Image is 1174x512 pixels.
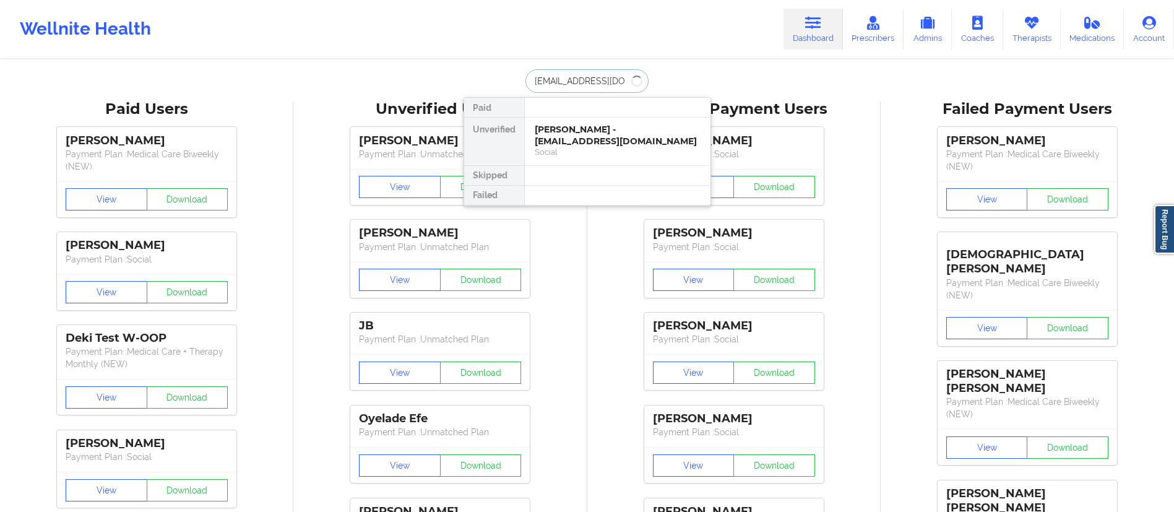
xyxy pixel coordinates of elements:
button: View [66,479,147,501]
a: Account [1124,9,1174,50]
button: View [653,454,735,477]
div: Failed Payment Users [889,100,1165,119]
button: Download [733,454,815,477]
p: Payment Plan : Social [653,241,815,253]
button: View [946,436,1028,459]
div: Social [535,147,701,157]
button: Download [440,454,522,477]
p: Payment Plan : Unmatched Plan [359,426,521,438]
div: [PERSON_NAME] [66,436,228,451]
button: Download [733,362,815,384]
div: Unverified Users [302,100,578,119]
a: Prescribers [843,9,904,50]
div: Skipped [464,166,524,186]
button: Download [1027,436,1108,459]
a: Dashboard [783,9,843,50]
button: View [359,362,441,384]
p: Payment Plan : Medical Care Biweekly (NEW) [66,148,228,173]
button: View [946,188,1028,210]
a: Medications [1061,9,1124,50]
div: Failed [464,186,524,206]
div: [PERSON_NAME] [653,134,815,148]
button: View [359,269,441,291]
p: Payment Plan : Medical Care + Therapy Monthly (NEW) [66,345,228,370]
p: Payment Plan : Social [653,426,815,438]
button: View [946,317,1028,339]
button: Download [147,188,228,210]
button: View [359,176,441,198]
p: Payment Plan : Social [653,333,815,345]
div: [PERSON_NAME] [66,238,228,253]
p: Payment Plan : Medical Care Biweekly (NEW) [946,277,1108,302]
button: Download [147,479,228,501]
button: View [66,188,147,210]
p: Payment Plan : Social [653,148,815,160]
button: Download [440,269,522,291]
p: Payment Plan : Unmatched Plan [359,148,521,160]
a: Coaches [952,9,1003,50]
button: View [66,281,147,303]
button: View [653,362,735,384]
p: Payment Plan : Social [66,451,228,463]
button: Download [1027,188,1108,210]
div: [PERSON_NAME] - [EMAIL_ADDRESS][DOMAIN_NAME] [535,124,701,147]
p: Payment Plan : Social [66,253,228,266]
a: Therapists [1003,9,1061,50]
div: Oyelade Efe [359,412,521,426]
button: View [66,386,147,409]
div: [PERSON_NAME] [359,226,521,240]
div: [PERSON_NAME] [946,134,1108,148]
button: Download [733,269,815,291]
div: Unverified [464,118,524,166]
p: Payment Plan : Unmatched Plan [359,333,521,345]
button: Download [733,176,815,198]
div: [PERSON_NAME] [PERSON_NAME] [946,367,1108,396]
button: Download [440,176,522,198]
div: Paid Users [9,100,285,119]
button: View [359,454,441,477]
button: View [653,269,735,291]
div: Deki Test W-OOP [66,331,228,345]
a: Admins [904,9,952,50]
div: [DEMOGRAPHIC_DATA][PERSON_NAME] [946,238,1108,276]
div: [PERSON_NAME] [653,226,815,240]
div: [PERSON_NAME] [359,134,521,148]
button: Download [440,362,522,384]
div: [PERSON_NAME] [66,134,228,148]
div: Skipped Payment Users [596,100,872,119]
div: JB [359,319,521,333]
button: Download [1027,317,1108,339]
p: Payment Plan : Unmatched Plan [359,241,521,253]
div: Paid [464,98,524,118]
p: Payment Plan : Medical Care Biweekly (NEW) [946,148,1108,173]
div: [PERSON_NAME] [653,319,815,333]
button: Download [147,281,228,303]
button: Download [147,386,228,409]
a: Report Bug [1154,205,1174,254]
div: [PERSON_NAME] [653,412,815,426]
p: Payment Plan : Medical Care Biweekly (NEW) [946,396,1108,420]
